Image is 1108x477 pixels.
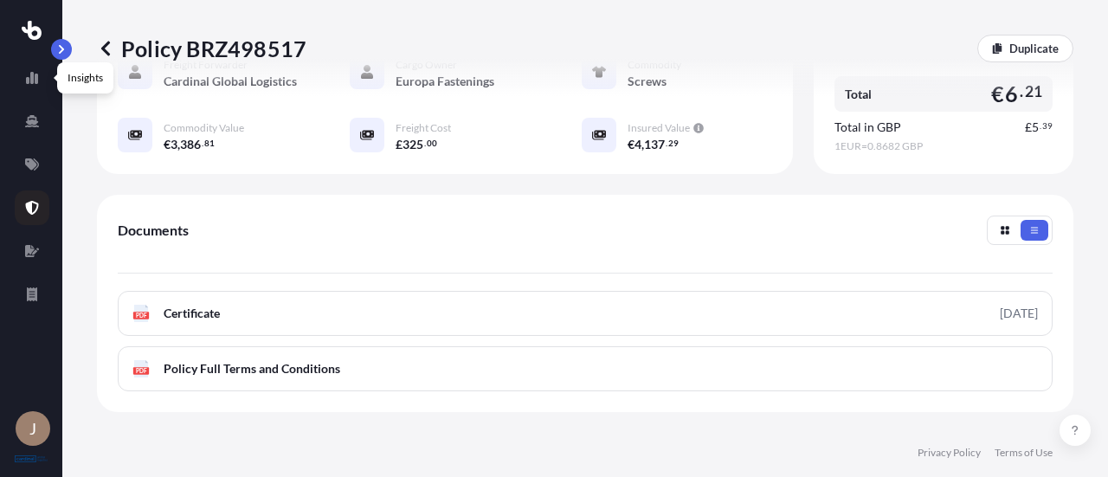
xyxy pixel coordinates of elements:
text: PDF [136,368,147,374]
span: £ [1025,121,1032,133]
span: . [666,140,667,146]
span: 1 EUR = 0.8682 GBP [834,139,1053,153]
span: Total in GBP [834,119,901,136]
span: Commodity Value [164,121,244,135]
span: Freight Cost [396,121,451,135]
a: PDFCertificate[DATE] [118,291,1053,336]
a: PDFPolicy Full Terms and Conditions [118,346,1053,391]
span: 325 [403,139,423,151]
span: € [991,83,1004,105]
span: . [1020,87,1023,97]
span: Policy Full Terms and Conditions [164,360,340,377]
div: Insights [57,62,113,93]
span: 81 [204,140,215,146]
a: Terms of Use [995,446,1053,460]
p: Policy BRZ498517 [97,35,306,62]
span: Certificate [164,305,220,322]
span: € [164,139,171,151]
span: 39 [1042,123,1053,129]
span: J [29,420,36,437]
span: £ [396,139,403,151]
span: . [1040,123,1041,129]
span: 29 [668,140,679,146]
span: 00 [427,140,437,146]
a: Duplicate [977,35,1073,62]
span: 3 [171,139,177,151]
span: 6 [1005,83,1018,105]
span: Documents [118,222,189,239]
a: Privacy Policy [918,446,981,460]
span: Insured Value [628,121,690,135]
span: 21 [1025,87,1042,97]
span: , [641,139,644,151]
span: 5 [1032,121,1039,133]
span: , [177,139,180,151]
span: . [424,140,426,146]
text: PDF [136,313,147,319]
span: 386 [180,139,201,151]
span: 4 [635,139,641,151]
span: € [628,139,635,151]
div: [DATE] [1000,305,1038,322]
span: . [202,140,203,146]
p: Duplicate [1009,40,1059,57]
span: 137 [644,139,665,151]
img: organization-logo [15,455,48,462]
